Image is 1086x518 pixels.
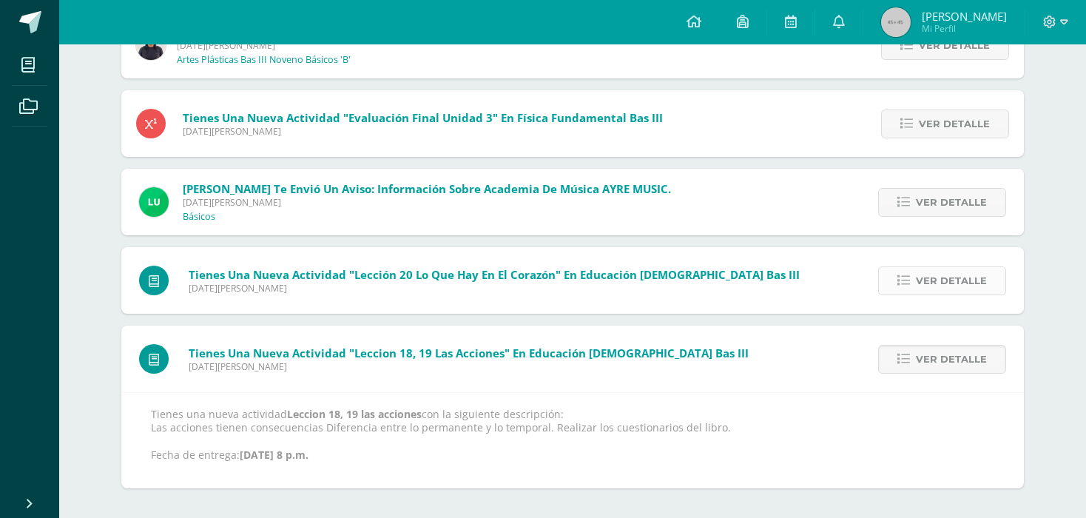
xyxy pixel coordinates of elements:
[189,360,749,373] span: [DATE][PERSON_NAME]
[922,22,1007,35] span: Mi Perfil
[916,189,987,216] span: Ver detalle
[916,267,987,295] span: Ver detalle
[177,54,351,66] p: Artes Plásticas Bas III Noveno Básicos 'B'
[189,346,749,360] span: Tienes una nueva actividad "Leccion 18, 19 las acciones" En Educación [DEMOGRAPHIC_DATA] Bas III
[183,181,671,196] span: [PERSON_NAME] te envió un aviso: Información sobre academia de música AYRE MUSIC.
[916,346,987,373] span: Ver detalle
[183,125,663,138] span: [DATE][PERSON_NAME]
[189,267,800,282] span: Tienes una nueva actividad "Lección 20 lo que hay en el corazón" En Educación [DEMOGRAPHIC_DATA] ...
[240,448,308,462] strong: [DATE] 8 p.m.
[287,407,422,421] strong: Leccion 18, 19 las acciones
[919,32,990,59] span: Ver detalle
[183,211,215,223] p: Básicos
[881,7,911,37] img: 45x45
[151,408,994,462] p: Tienes una nueva actividad con la siguiente descripción: Las acciones tienen consecuencias Difere...
[183,196,671,209] span: [DATE][PERSON_NAME]
[922,9,1007,24] span: [PERSON_NAME]
[189,282,800,295] span: [DATE][PERSON_NAME]
[139,187,169,217] img: 54f82b4972d4d37a72c9d8d1d5f4dac6.png
[919,110,990,138] span: Ver detalle
[177,39,755,52] span: [DATE][PERSON_NAME]
[136,30,166,60] img: b44a260999c9d2f44e9afe0ea64fd14b.png
[183,110,663,125] span: Tienes una nueva actividad "Evaluación Final Unidad 3" En Física Fundamental Bas III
